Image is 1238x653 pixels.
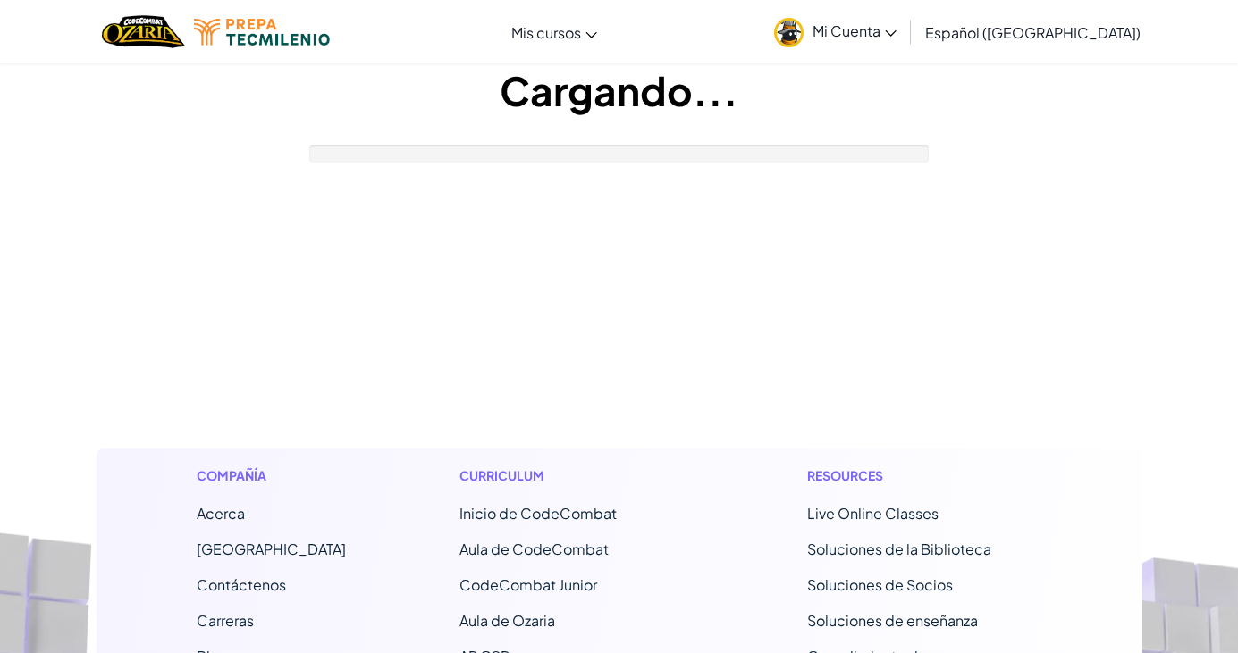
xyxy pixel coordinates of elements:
a: Soluciones de Socios [807,575,953,594]
span: Contáctenos [197,575,286,594]
a: Live Online Classes [807,504,939,523]
a: [GEOGRAPHIC_DATA] [197,540,346,558]
a: Soluciones de enseñanza [807,611,978,630]
a: CodeCombat Junior [459,575,597,594]
a: Aula de CodeCombat [459,540,609,558]
a: Carreras [197,611,254,630]
span: Inicio de CodeCombat [459,504,617,523]
a: Mi Cuenta [765,4,905,60]
img: avatar [774,18,804,47]
h1: Curriculum [459,466,695,485]
h1: Resources [807,466,1042,485]
span: Mi Cuenta [813,21,897,40]
a: Mis cursos [502,8,606,56]
a: Aula de Ozaria [459,611,555,630]
span: Español ([GEOGRAPHIC_DATA]) [925,23,1141,42]
h1: Compañía [197,466,346,485]
img: Home [102,13,185,50]
a: Soluciones de la Biblioteca [807,540,991,558]
span: Mis cursos [511,23,581,42]
a: Ozaria by CodeCombat logo [102,13,185,50]
a: Español ([GEOGRAPHIC_DATA]) [916,8,1150,56]
img: Tecmilenio logo [194,19,330,46]
a: Acerca [197,504,245,523]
